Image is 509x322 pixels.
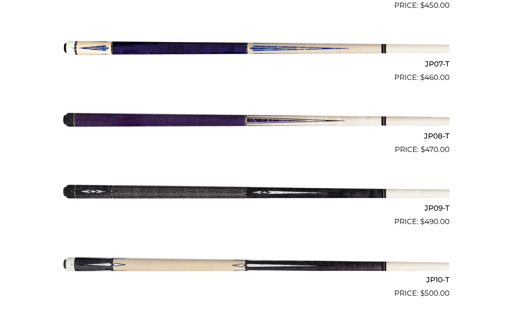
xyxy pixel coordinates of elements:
a: JP08-T $470.00 [60,87,449,155]
span: $ [421,145,425,154]
span: $ [420,218,424,226]
bdi: 450.00 [420,1,449,10]
img: JP10-T [60,231,449,296]
img: JP09-T [60,159,449,224]
bdi: 460.00 [420,73,449,82]
bdi: 490.00 [420,218,449,226]
img: JP07-T [60,15,449,80]
span: $ [420,73,424,82]
a: JP07-T $460.00 [60,15,449,83]
bdi: 470.00 [421,145,449,154]
a: JP10-T $500.00 [60,231,449,300]
a: JP09-T $490.00 [60,159,449,227]
span: $ [420,289,424,298]
span: $ [420,1,424,10]
img: JP08-T [60,87,449,152]
bdi: 500.00 [420,289,449,298]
